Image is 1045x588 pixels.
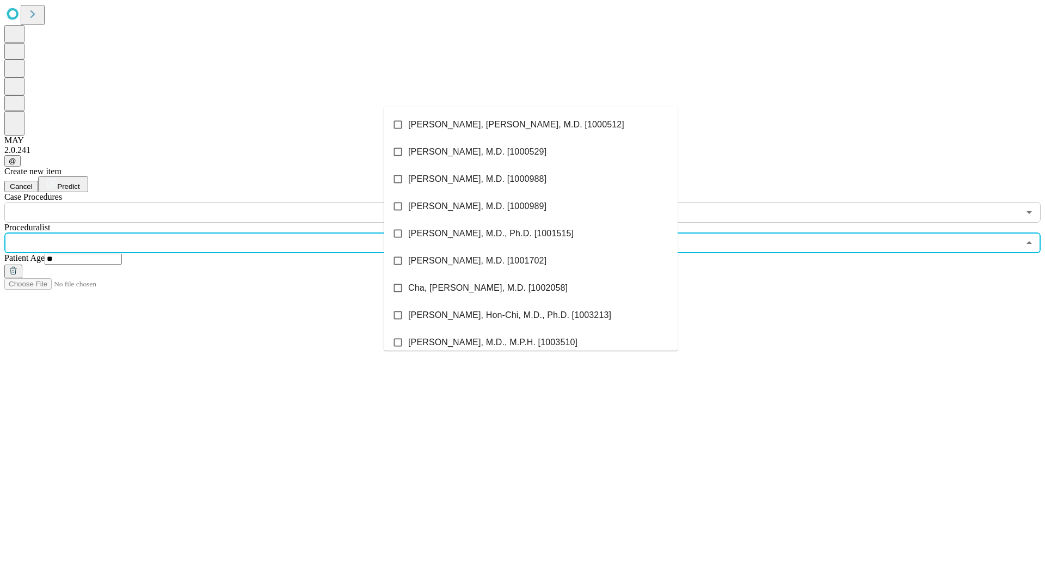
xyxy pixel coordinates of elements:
[9,157,16,165] span: @
[408,145,546,158] span: [PERSON_NAME], M.D. [1000529]
[4,223,50,232] span: Proceduralist
[4,253,45,262] span: Patient Age
[4,145,1041,155] div: 2.0.241
[4,181,38,192] button: Cancel
[408,173,546,186] span: [PERSON_NAME], M.D. [1000988]
[1022,205,1037,220] button: Open
[408,200,546,213] span: [PERSON_NAME], M.D. [1000989]
[4,167,62,176] span: Create new item
[38,176,88,192] button: Predict
[57,182,79,191] span: Predict
[408,227,574,240] span: [PERSON_NAME], M.D., Ph.D. [1001515]
[408,118,624,131] span: [PERSON_NAME], [PERSON_NAME], M.D. [1000512]
[408,281,568,295] span: Cha, [PERSON_NAME], M.D. [1002058]
[1022,235,1037,250] button: Close
[4,192,62,201] span: Scheduled Procedure
[10,182,33,191] span: Cancel
[4,136,1041,145] div: MAY
[4,155,21,167] button: @
[408,336,577,349] span: [PERSON_NAME], M.D., M.P.H. [1003510]
[408,254,546,267] span: [PERSON_NAME], M.D. [1001702]
[408,309,611,322] span: [PERSON_NAME], Hon-Chi, M.D., Ph.D. [1003213]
